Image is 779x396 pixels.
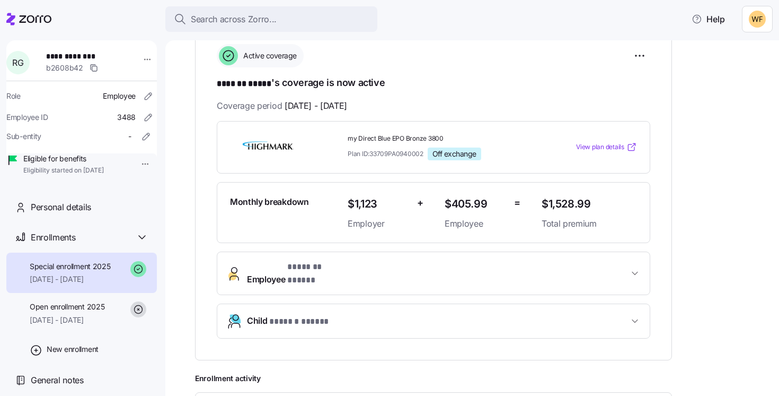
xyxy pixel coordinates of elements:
[542,195,637,213] span: $1,528.99
[30,315,104,325] span: [DATE] - [DATE]
[445,195,506,213] span: $405.99
[31,231,75,244] span: Enrollments
[6,112,48,123] span: Employee ID
[683,8,733,30] button: Help
[348,195,409,213] span: $1,123
[46,63,83,73] span: b2608b42
[31,374,84,387] span: General notes
[6,91,21,101] span: Role
[217,76,650,91] h1: 's coverage is now active
[6,131,41,142] span: Sub-entity
[103,91,136,101] span: Employee
[165,6,377,32] button: Search across Zorro...
[285,99,347,113] span: [DATE] - [DATE]
[247,261,347,286] span: Employee
[30,302,104,312] span: Open enrollment 2025
[30,274,111,285] span: [DATE] - [DATE]
[12,58,23,67] span: R G
[47,344,99,355] span: New enrollment
[247,314,329,329] span: Child
[576,142,624,152] span: View plan details
[23,153,104,164] span: Eligible for benefits
[749,11,766,28] img: 8adafdde462ffddea829e1adcd6b1844
[576,142,637,152] a: View plan details
[128,131,131,142] span: -
[191,13,277,26] span: Search across Zorro...
[445,217,506,230] span: Employee
[348,149,423,158] span: Plan ID: 33709PA0940002
[117,112,136,123] span: 3488
[195,373,672,384] span: Enrollment activity
[23,166,104,175] span: Eligibility started on [DATE]
[514,195,520,211] span: =
[432,149,476,159] span: Off exchange
[348,134,533,143] span: my Direct Blue EPO Bronze 3800
[230,135,306,159] img: Highmark BlueCross BlueShield
[692,13,725,25] span: Help
[30,261,111,272] span: Special enrollment 2025
[230,195,309,209] span: Monthly breakdown
[542,217,637,230] span: Total premium
[31,201,91,214] span: Personal details
[417,195,423,211] span: +
[240,50,297,61] span: Active coverage
[217,99,347,113] span: Coverage period
[348,217,409,230] span: Employer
